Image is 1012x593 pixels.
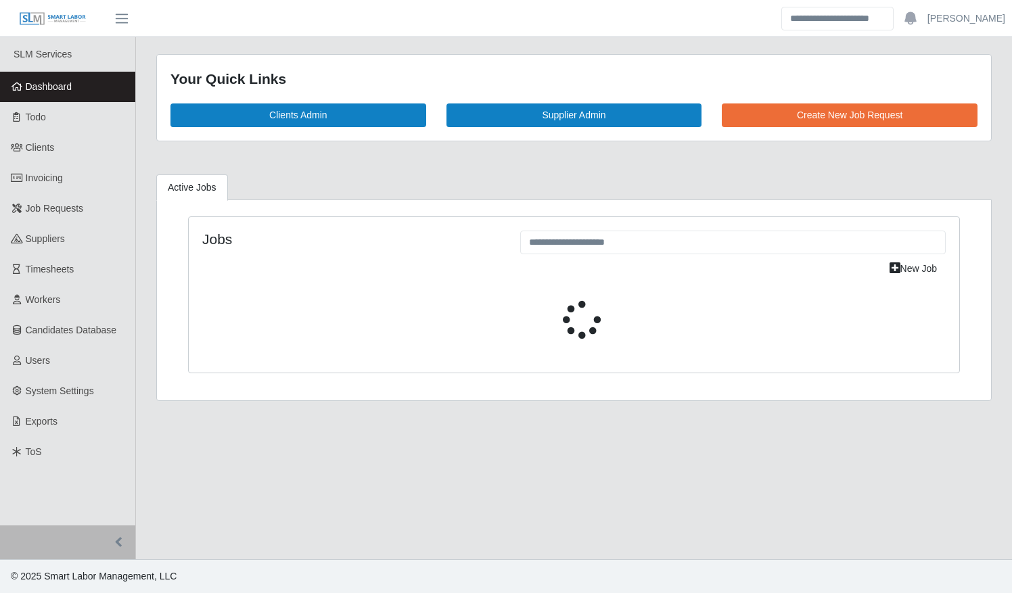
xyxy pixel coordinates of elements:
span: Candidates Database [26,325,117,335]
span: Workers [26,294,61,305]
a: Clients Admin [170,103,426,127]
span: ToS [26,446,42,457]
a: Create New Job Request [722,103,977,127]
span: Exports [26,416,57,427]
span: Dashboard [26,81,72,92]
img: SLM Logo [19,11,87,26]
span: Todo [26,112,46,122]
span: SLM Services [14,49,72,60]
a: [PERSON_NAME] [927,11,1005,26]
h4: Jobs [202,231,500,247]
span: Timesheets [26,264,74,275]
input: Search [781,7,894,30]
div: Your Quick Links [170,68,977,90]
span: Invoicing [26,172,63,183]
span: System Settings [26,385,94,396]
span: Job Requests [26,203,84,214]
a: Supplier Admin [446,103,702,127]
a: New Job [881,257,946,281]
span: © 2025 Smart Labor Management, LLC [11,571,177,582]
a: Active Jobs [156,174,228,201]
span: Clients [26,142,55,153]
span: Users [26,355,51,366]
span: Suppliers [26,233,65,244]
